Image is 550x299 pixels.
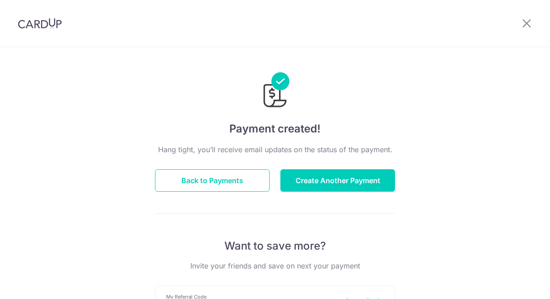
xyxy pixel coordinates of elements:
button: Back to Payments [155,169,270,192]
img: Payments [261,72,289,110]
p: Invite your friends and save on next your payment [155,260,395,271]
p: Want to save more? [155,239,395,253]
img: CardUp [18,18,62,29]
button: Create Another Payment [280,169,395,192]
h4: Payment created! [155,121,395,137]
p: Hang tight, you’ll receive email updates on the status of the payment. [155,144,395,155]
